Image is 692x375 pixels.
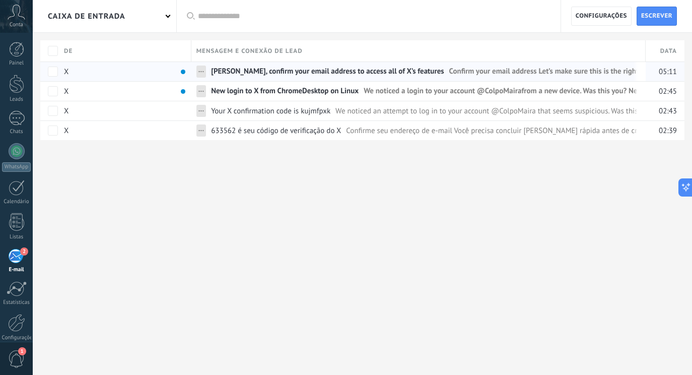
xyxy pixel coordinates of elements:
[659,87,677,96] span: 02:45
[64,87,68,96] span: X
[211,67,444,81] span: MAIRA COLPO, confirm your email address to access all of X’s features
[10,22,23,28] span: Conta
[2,234,31,240] div: Listas
[198,85,204,94] span: ...
[198,104,204,114] span: ...
[659,106,677,116] span: 02:43
[641,7,672,25] span: Escrever
[211,62,637,81] a: [PERSON_NAME], confirm your email address to access all of X’s featuresConfirm your email address...
[198,124,204,134] span: ...
[571,7,632,26] a: Configurações
[196,46,303,56] span: Mensagem e conexão de lead
[2,162,31,172] div: WhatsApp
[211,121,637,140] a: 633562 é seu código de verificação do XConfirme seu endereço de e-mail Você precisa concluir [PER...
[64,46,73,56] span: De
[2,267,31,273] div: E-mail
[2,96,31,103] div: Leads
[211,126,341,135] span: 633562 é seu código de verificação do X
[18,347,26,355] span: 1
[2,129,31,135] div: Chats
[659,126,677,136] span: 02:39
[211,86,359,101] span: New login to X from ChromeDesktop on Linux
[660,46,677,56] span: Data
[198,65,204,75] span: ...
[211,106,330,115] span: Your X confirmation code is kujmfpxk
[2,60,31,67] div: Painel
[211,101,637,120] a: Your X confirmation code is kujmfpxkWe noticed an attempt to log in to your account @ColpoMaira t...
[659,67,677,77] span: 05:11
[576,7,627,25] span: Configurações
[2,199,31,205] div: Calendário
[2,299,31,306] div: Estatísticas
[64,67,68,76] span: X
[20,247,28,256] span: 2
[64,126,68,135] span: X
[211,82,637,101] a: New login to X from ChromeDesktop on LinuxWe noticed a login to your account @ColpoMairafrom a ne...
[64,106,68,115] span: X
[2,335,31,341] div: Configurações
[637,7,677,26] a: Escrever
